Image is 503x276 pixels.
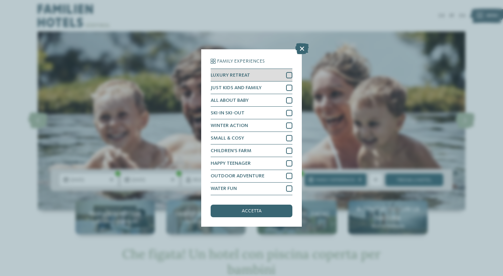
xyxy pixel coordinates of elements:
span: Family Experiences [217,59,265,64]
span: ALL ABOUT BABY [211,98,249,103]
span: JUST KIDS AND FAMILY [211,85,262,90]
span: SKI-IN SKI-OUT [211,111,245,115]
span: CHILDREN’S FARM [211,148,251,153]
span: HAPPY TEENAGER [211,161,251,166]
span: accetta [242,208,262,213]
span: LUXURY RETREAT [211,73,250,78]
span: OUTDOOR ADVENTURE [211,174,264,178]
span: WATER FUN [211,186,237,191]
span: SMALL & COSY [211,136,244,141]
span: WINTER ACTION [211,123,248,128]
